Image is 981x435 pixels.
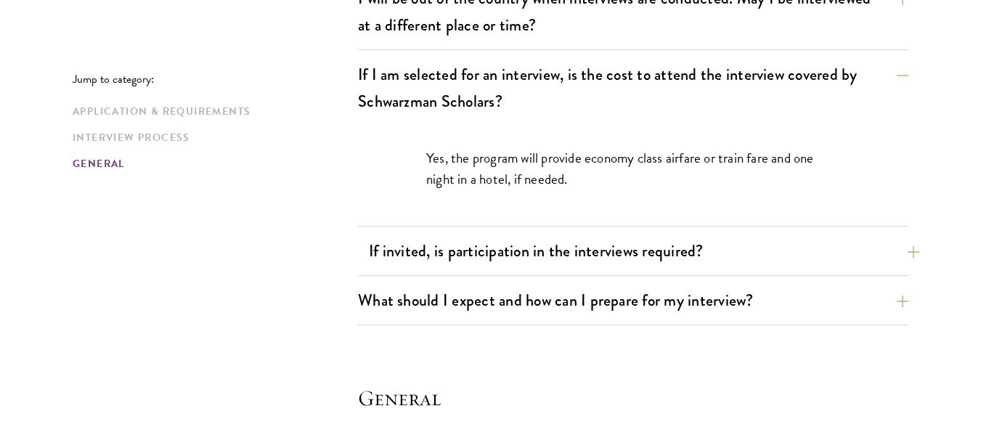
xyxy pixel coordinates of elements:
[369,235,919,267] button: If invited, is participation in the interviews required?
[73,73,358,86] p: Jump to category:
[73,104,349,119] a: Application & Requirements
[73,156,349,171] a: General
[426,147,840,190] p: Yes, the program will provide economy class airfare or train fare and one night in a hotel, if ne...
[358,284,908,317] button: What should I expect and how can I prepare for my interview?
[358,383,908,412] h4: General
[358,58,908,118] button: If I am selected for an interview, is the cost to attend the interview covered by Schwarzman Scho...
[73,130,349,145] a: Interview Process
